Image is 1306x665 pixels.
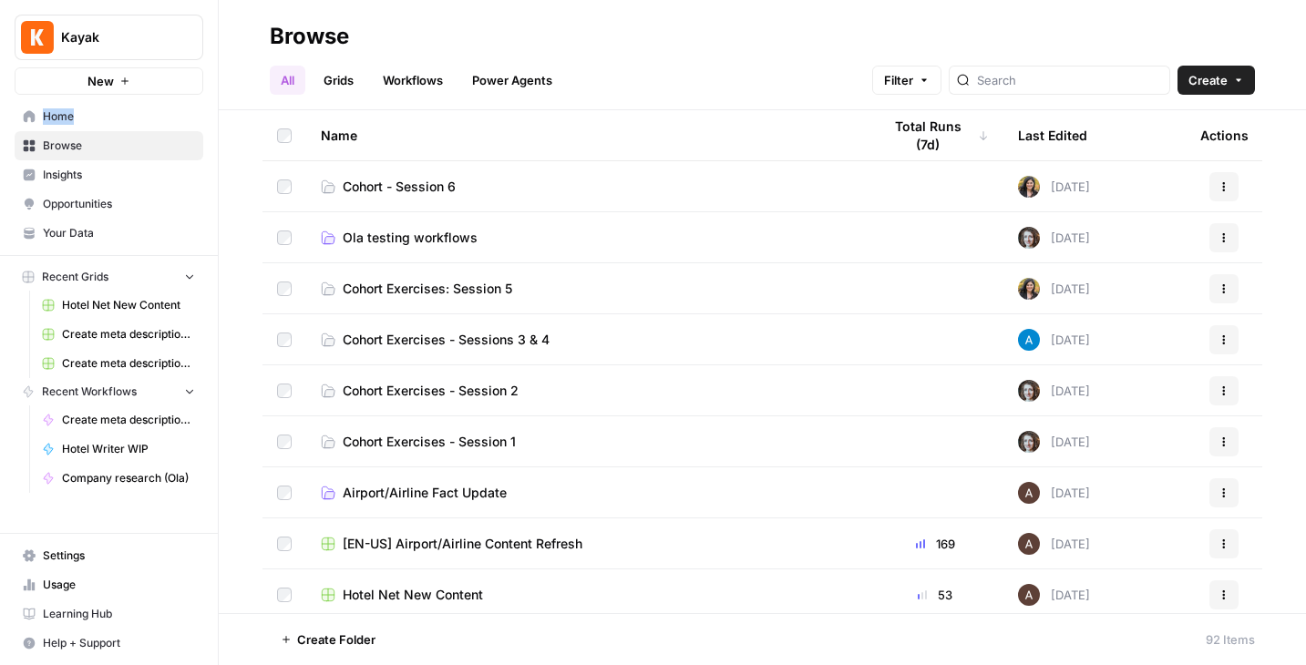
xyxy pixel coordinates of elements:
span: Opportunities [43,196,195,212]
span: Learning Hub [43,606,195,622]
button: Create [1177,66,1255,95]
div: [DATE] [1018,176,1090,198]
a: Browse [15,131,203,160]
a: Create meta description [Ola] Grid (1) [34,320,203,349]
div: [DATE] [1018,584,1090,606]
span: Insights [43,167,195,183]
span: [EN-US] Airport/Airline Content Refresh [343,535,582,553]
a: Grids [313,66,365,95]
a: Settings [15,541,203,570]
button: Workspace: Kayak [15,15,203,60]
div: 92 Items [1206,630,1255,649]
div: [DATE] [1018,533,1090,555]
span: Help + Support [43,635,195,651]
span: Cohort - Session 6 [343,178,456,196]
a: Ola testing workflows [321,229,852,247]
div: [DATE] [1018,278,1090,300]
span: Create Folder [297,630,375,649]
a: Opportunities [15,189,203,219]
img: rz7p8tmnmqi1pt4pno23fskyt2v8 [1018,431,1040,453]
span: Hotel Net New Content [62,297,195,313]
a: Usage [15,570,203,599]
div: [DATE] [1018,431,1090,453]
span: Hotel Writer WIP [62,441,195,457]
div: Total Runs (7d) [881,110,989,160]
span: Recent Workflows [42,384,137,400]
img: wtbmvrjo3qvncyiyitl6zoukl9gz [1018,584,1040,606]
span: Browse [43,138,195,154]
span: Filter [884,71,913,89]
a: Power Agents [461,66,563,95]
span: Create meta description [[PERSON_NAME]] [62,412,195,428]
a: Create meta description [[PERSON_NAME]] [34,405,203,435]
span: Your Data [43,225,195,241]
a: Hotel Net New Content [34,291,203,320]
span: Usage [43,577,195,593]
span: Kayak [61,28,171,46]
a: Workflows [372,66,454,95]
button: Filter [872,66,941,95]
a: All [270,66,305,95]
button: Help + Support [15,629,203,658]
div: [DATE] [1018,482,1090,504]
span: Create meta description [Ola] Grid (1) [62,326,195,343]
img: wtbmvrjo3qvncyiyitl6zoukl9gz [1018,482,1040,504]
button: New [15,67,203,95]
a: [EN-US] Airport/Airline Content Refresh [321,535,852,553]
button: Recent Workflows [15,378,203,405]
div: [DATE] [1018,329,1090,351]
span: New [87,72,114,90]
span: Home [43,108,195,125]
span: Settings [43,547,195,564]
div: 169 [881,535,989,553]
img: rz7p8tmnmqi1pt4pno23fskyt2v8 [1018,380,1040,402]
a: Your Data [15,219,203,248]
div: 53 [881,586,989,604]
div: Last Edited [1018,110,1087,160]
span: Cohort Exercises - Sessions 3 & 4 [343,331,550,349]
div: [DATE] [1018,227,1090,249]
img: re7xpd5lpd6r3te7ued3p9atxw8h [1018,176,1040,198]
input: Search [977,71,1162,89]
span: Airport/Airline Fact Update [343,484,507,502]
a: Insights [15,160,203,189]
a: Cohort Exercises: Session 5 [321,280,852,298]
img: Kayak Logo [21,21,54,54]
a: Cohort Exercises - Session 1 [321,433,852,451]
span: Cohort Exercises: Session 5 [343,280,512,298]
a: Cohort - Session 6 [321,178,852,196]
img: o3cqybgnmipr355j8nz4zpq1mc6x [1018,329,1040,351]
span: Cohort Exercises - Session 1 [343,433,516,451]
a: Home [15,102,203,131]
div: [DATE] [1018,380,1090,402]
img: rz7p8tmnmqi1pt4pno23fskyt2v8 [1018,227,1040,249]
a: Create meta description [Ola] Grid (2) [34,349,203,378]
a: Airport/Airline Fact Update [321,484,852,502]
button: Recent Grids [15,263,203,291]
span: Hotel Net New Content [343,586,483,604]
a: Hotel Writer WIP [34,435,203,464]
a: Company research (Ola) [34,464,203,493]
img: re7xpd5lpd6r3te7ued3p9atxw8h [1018,278,1040,300]
span: Cohort Exercises - Session 2 [343,382,519,400]
a: Cohort Exercises - Session 2 [321,382,852,400]
a: Hotel Net New Content [321,586,852,604]
img: wtbmvrjo3qvncyiyitl6zoukl9gz [1018,533,1040,555]
div: Actions [1200,110,1249,160]
span: Ola testing workflows [343,229,478,247]
span: Create meta description [Ola] Grid (2) [62,355,195,372]
div: Name [321,110,852,160]
span: Company research (Ola) [62,470,195,486]
a: Cohort Exercises - Sessions 3 & 4 [321,331,852,349]
div: Browse [270,22,349,51]
a: Learning Hub [15,599,203,629]
span: Recent Grids [42,269,108,285]
button: Create Folder [270,625,386,654]
span: Create [1188,71,1228,89]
